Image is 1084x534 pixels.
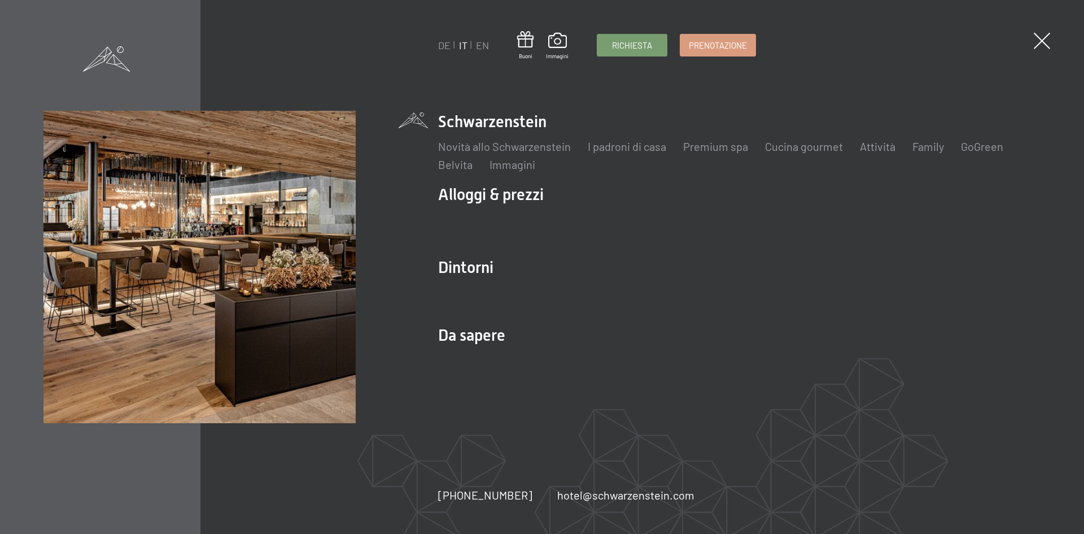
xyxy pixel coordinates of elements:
[438,158,473,171] a: Belvita
[961,140,1003,153] a: GoGreen
[680,34,755,56] a: Prenotazione
[689,40,747,51] span: Prenotazione
[476,39,489,51] a: EN
[860,140,895,153] a: Attività
[597,34,667,56] a: Richiesta
[459,39,467,51] a: IT
[546,52,569,60] span: Immagini
[438,39,451,51] a: DE
[438,488,532,502] span: [PHONE_NUMBER]
[683,140,748,153] a: Premium spa
[489,158,535,171] a: Immagini
[557,487,694,503] a: hotel@schwarzenstein.com
[765,140,843,153] a: Cucina gourmet
[546,33,569,60] a: Immagini
[517,52,534,60] span: Buoni
[612,40,652,51] span: Richiesta
[438,140,571,153] a: Novità allo Schwarzenstein
[517,31,534,60] a: Buoni
[588,140,666,153] a: I padroni di casa
[438,487,532,503] a: [PHONE_NUMBER]
[912,140,944,153] a: Family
